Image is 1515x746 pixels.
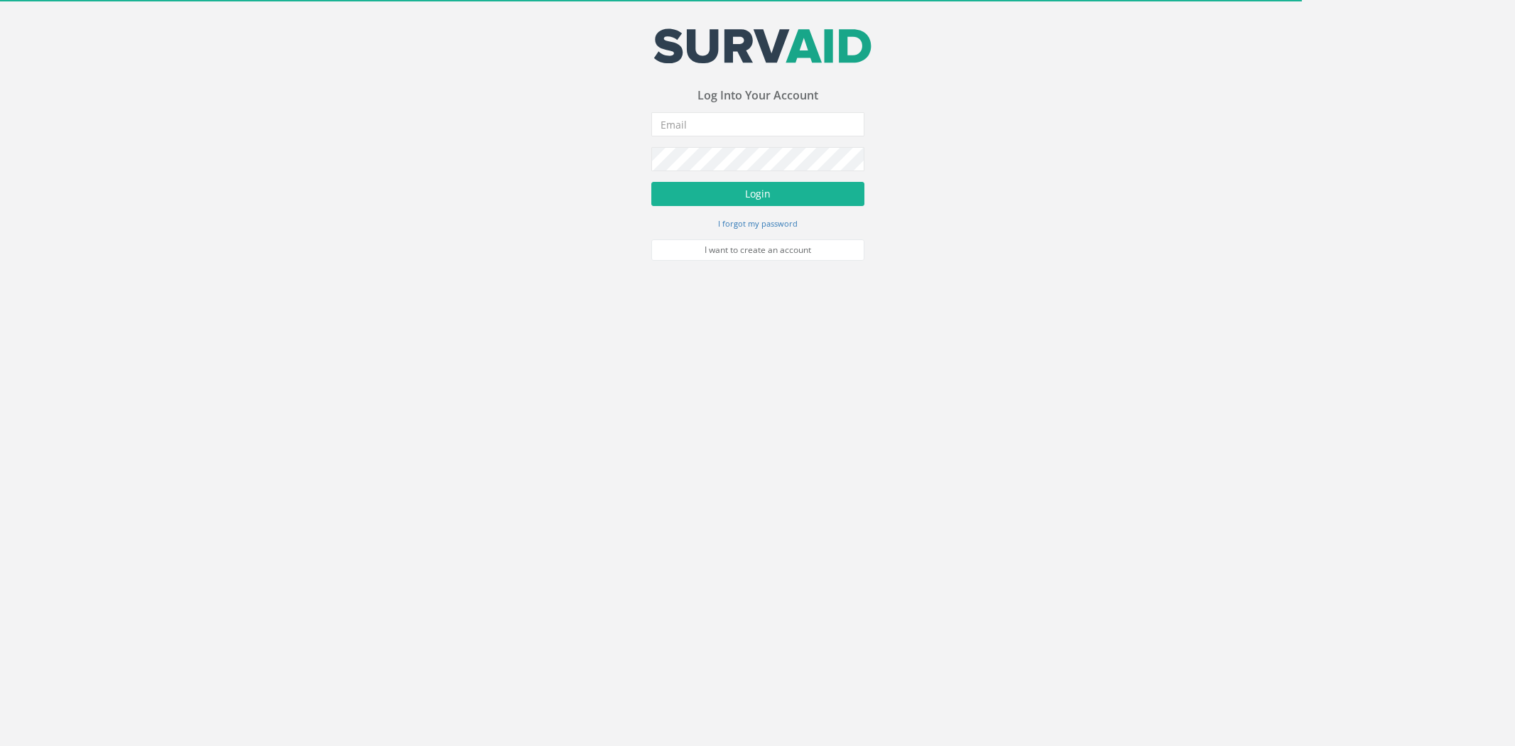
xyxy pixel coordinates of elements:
[651,112,864,136] input: Email
[651,239,864,261] a: I want to create an account
[651,90,864,102] h3: Log Into Your Account
[718,217,798,229] a: I forgot my password
[651,182,864,206] button: Login
[718,218,798,229] small: I forgot my password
